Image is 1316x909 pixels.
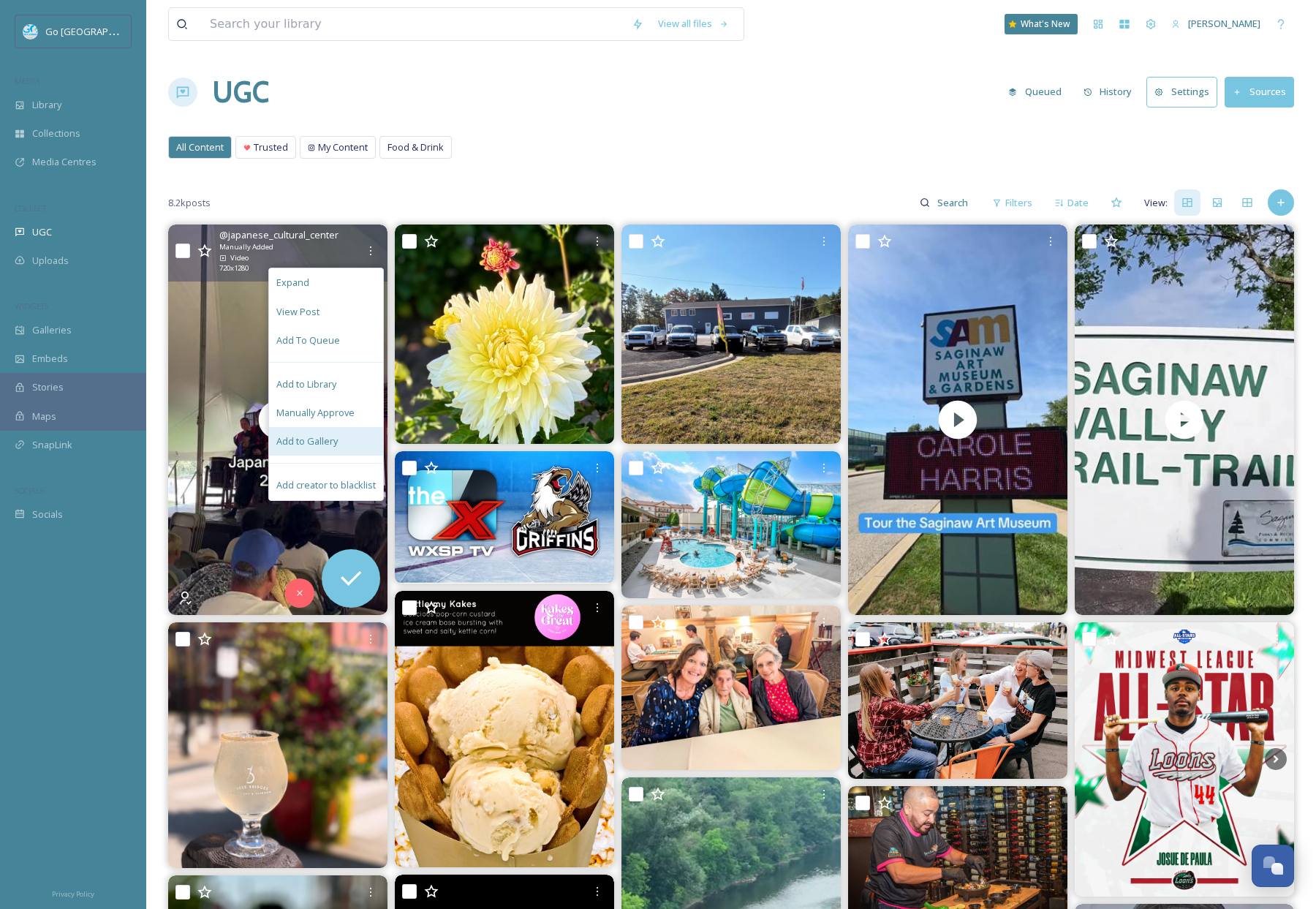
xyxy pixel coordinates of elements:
video: Step into a world of history and art + lush outdoor gardens at the stunning Saginaw Art Museum! 🖼... [848,225,1067,614]
a: History [1076,78,1147,106]
img: GoGreatLogo_MISkies_RegionalTrails%20%281%29.png [23,24,38,39]
a: What's New [1005,14,1078,34]
span: 8.2k posts [168,196,211,210]
span: Add to Library [276,377,336,391]
span: Maps [32,410,56,423]
span: COLLECT [15,203,46,214]
span: [PERSON_NAME] [1188,17,1260,30]
img: thumbnail [168,225,387,614]
img: ☀️ Soak Up the Last Days of Summer – and Save $50 on Your Stay! 🌊 Summer may be winding down, but... [621,451,841,597]
span: Stories [32,380,64,394]
span: Embeds [32,352,68,366]
span: Galleries [32,323,72,337]
input: Search your library [203,8,624,40]
span: View: [1144,196,1168,210]
button: Sources [1225,77,1294,107]
a: UGC [212,70,269,114]
video: Embark on an adventure along the picturesque Saginaw Valley Rail Trail! 🌲🚴‍♀️ Stretching from Sag... [1075,225,1294,614]
img: ✨🎉 Please join us in wishing Theresa P. a very special 105th birthday! 🎉✨ Theresa celebrated this... [621,606,841,771]
a: Privacy Policy [52,884,94,902]
span: Add To Queue [276,333,340,347]
img: Two of the best in the league. Josue De Paula & Kendall George are Midwest League All-Stars! ⭐️ [1075,622,1294,897]
a: Queued [1001,78,1076,106]
span: Uploads [32,254,69,268]
span: MEDIA [15,75,40,86]
span: Add creator to blacklist [276,478,376,492]
span: SnapLink [32,438,72,452]
span: Collections [32,127,80,140]
button: Settings [1146,77,1217,107]
button: History [1076,78,1140,106]
img: Blooms! Blooms! Blooms! So many colors, shapes and heights. Join us as we celebrate the Autumn Eq... [395,225,614,444]
span: Video [230,253,249,263]
span: Go [GEOGRAPHIC_DATA] [45,24,154,38]
a: View all files [651,10,736,38]
a: [PERSON_NAME] [1164,10,1268,38]
span: Socials [32,508,63,521]
button: Queued [1001,78,1069,106]
img: thumbnail [848,225,1067,614]
video: Thank you to everyone that came to our Japan Festival this year! We hope to see you again next ye... [168,225,387,614]
span: WIDGETS [15,301,48,312]
span: All Content [176,140,224,154]
button: Open Chat [1252,845,1294,887]
a: Settings [1146,77,1225,107]
span: Manually Added [219,242,273,252]
span: View Post [276,305,319,319]
span: SOCIALS [15,485,44,496]
span: Filters [1005,196,1032,210]
span: Privacy Policy [52,889,94,899]
span: Media Centres [32,155,97,169]
span: @ japanese_cultural_center [219,228,339,242]
span: 720 x 1280 [219,263,249,274]
span: Food & Drink [387,140,444,154]
span: Trusted [254,140,288,154]
img: We are #NowScooping Kettle My Kakes! Try this delicious pop-corn custard ice cream base bursting ... [395,591,614,867]
span: UGC [32,225,52,239]
input: Search [930,188,977,217]
img: Pumpkin spice, but make it sparkling. ✨🎃 Pumpkin Spice Seltzer is officially on tap! [168,622,387,869]
span: Date [1067,196,1089,210]
span: My Content [318,140,368,154]
span: Manually Approve [276,406,355,420]
span: Library [32,98,61,112]
span: Add to Gallery [276,434,338,448]
img: WXSP-TV will televise the Red & White game on Sunday, September 21 at 3 p.m.. LiveStream on Detro... [395,451,614,584]
img: The countdown is on! Just a little over 24 hours until the 2025 Downtown Bay City Wine Walk! 🍾 Jo... [848,622,1067,779]
span: Expand [276,276,309,290]
img: What did the trailer and the truck do after they fell in love? They got hitched 😅 #roseautosales ... [621,225,841,444]
img: thumbnail [1075,225,1294,614]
